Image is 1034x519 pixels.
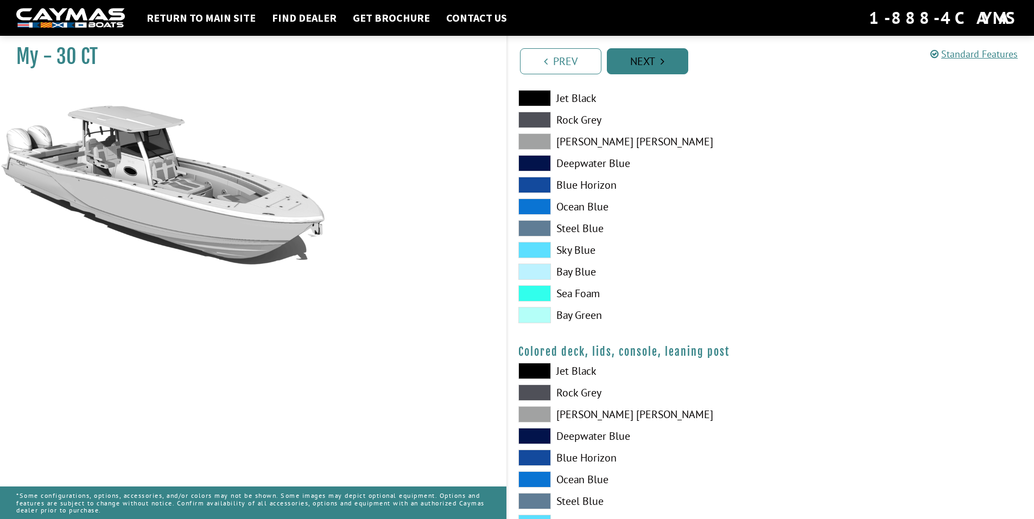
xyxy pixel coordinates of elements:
a: Prev [520,48,601,74]
a: Contact Us [441,11,512,25]
label: Rock Grey [518,112,760,128]
p: *Some configurations, options, accessories, and/or colors may not be shown. Some images may depic... [16,486,490,519]
label: Jet Black [518,90,760,106]
a: Find Dealer [267,11,342,25]
label: [PERSON_NAME] [PERSON_NAME] [518,406,760,422]
a: Next [607,48,688,74]
label: Ocean Blue [518,471,760,488]
label: Bay Blue [518,264,760,280]
h1: My - 30 CT [16,44,479,69]
h4: Colored deck, lids, console, leaning post [518,345,1024,358]
label: Steel Blue [518,493,760,509]
a: Get Brochure [347,11,435,25]
label: Deepwater Blue [518,155,760,171]
label: Steel Blue [518,220,760,236]
label: Deepwater Blue [518,428,760,444]
label: Sea Foam [518,285,760,302]
a: Return to main site [141,11,261,25]
a: Standard Features [930,48,1018,60]
label: [PERSON_NAME] [PERSON_NAME] [518,133,760,150]
label: Rock Grey [518,385,760,401]
label: Blue Horizon [518,450,760,466]
label: Blue Horizon [518,177,760,193]
label: Jet Black [518,363,760,379]
div: 1-888-4CAYMAS [869,6,1018,30]
label: Bay Green [518,307,760,323]
img: white-logo-c9c8dbefe5ff5ceceb0f0178aa75bf4bb51f6bca0971e226c86eb53dfe498488.png [16,8,125,28]
label: Ocean Blue [518,198,760,215]
label: Sky Blue [518,242,760,258]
